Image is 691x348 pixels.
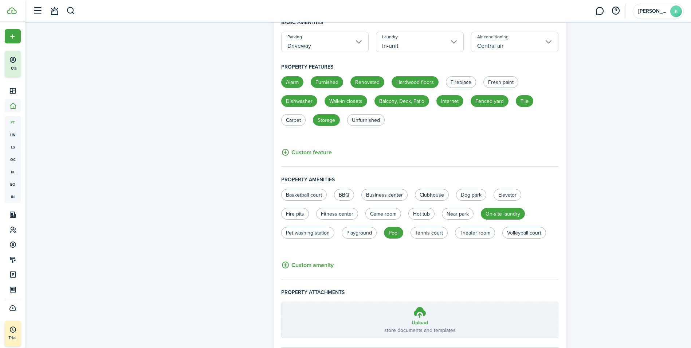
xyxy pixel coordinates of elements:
[638,9,667,14] span: Kenny
[516,95,533,107] label: Tile
[281,208,309,220] label: Fire pits
[281,95,317,107] label: Dishwasher
[384,326,456,334] p: store documents and templates
[392,76,439,88] label: Hardwood floors
[281,176,559,189] h4: Property amenities
[502,227,546,239] label: Volleyball court
[281,114,306,126] label: Carpet
[481,208,525,220] label: On-site laundry
[5,29,21,43] button: Open menu
[483,76,518,88] label: Fresh paint
[281,76,303,88] label: Alarm
[5,190,21,203] a: in
[442,208,474,220] label: Near park
[281,148,332,157] button: Custom feature
[436,95,463,107] label: Internet
[384,227,403,239] label: Pool
[9,65,18,71] p: 0%
[316,208,358,220] label: Fitness center
[7,7,17,14] img: TenantCloud
[5,128,21,141] a: un
[47,2,61,20] a: Notifications
[281,189,327,201] label: Basketball court
[313,114,340,126] label: Storage
[670,5,682,17] avatar-text: K
[456,189,486,201] label: Dog park
[455,227,495,239] label: Theater room
[281,32,369,52] input: Parking
[311,76,343,88] label: Furnished
[5,51,65,77] button: 0%
[365,208,401,220] label: Game room
[361,189,408,201] label: Business center
[281,13,559,32] h4: Basic amenities
[376,32,464,52] input: Laundry
[281,260,334,270] button: Custom amenity
[412,319,428,326] h3: Upload
[5,141,21,153] a: ls
[342,227,377,239] label: Playground
[5,178,21,190] a: eq
[5,153,21,166] a: oc
[5,116,21,128] a: pt
[350,76,384,88] label: Renovated
[411,227,448,239] label: Tennis court
[347,114,385,126] label: Unfurnished
[281,227,334,239] label: Pet washing station
[8,335,38,341] p: Trial
[446,76,476,88] label: Fireplace
[325,95,367,107] label: Walk-in closets
[5,166,21,178] a: kl
[593,2,606,20] a: Messaging
[31,4,44,18] button: Open sidebar
[281,289,559,302] h4: Property attachments
[334,189,354,201] label: BBQ
[374,95,429,107] label: Balcony, Deck, Patio
[609,5,622,17] button: Open resource center
[471,32,559,52] input: Air conditioning
[66,5,75,17] button: Search
[494,189,521,201] label: Elevator
[281,58,559,76] h4: Property features
[471,95,509,107] label: Fenced yard
[408,208,435,220] label: Hot tub
[5,321,21,347] a: Trial
[415,189,449,201] label: Clubhouse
